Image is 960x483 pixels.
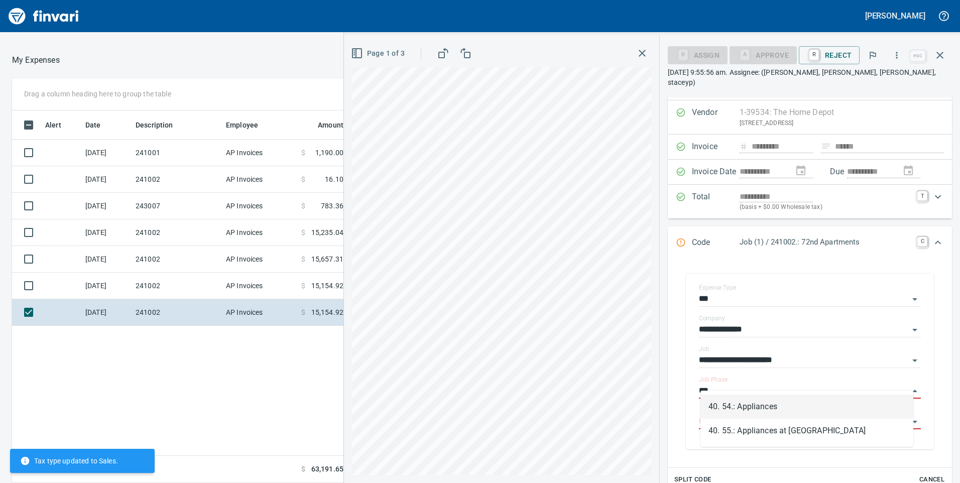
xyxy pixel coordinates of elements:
td: 241002 [132,246,222,273]
div: Expand [668,185,952,218]
td: [DATE] [81,219,132,246]
p: My Expenses [12,54,60,66]
td: [DATE] [81,166,132,193]
span: $ [301,201,305,211]
img: Finvari [6,4,81,28]
span: Tax type updated to Sales. [20,456,118,466]
span: Amount [305,119,343,131]
button: Close [908,384,922,398]
td: 241002 [132,299,222,326]
span: Alert [45,119,61,131]
span: Date [85,119,101,131]
p: Drag a column heading here to group the table [24,89,171,99]
button: RReject [799,46,860,64]
span: Employee [226,119,258,131]
span: $ [301,281,305,291]
button: Open [908,415,922,429]
span: 15,235.04 [311,227,343,237]
span: Description [136,119,173,131]
span: $ [301,464,305,474]
div: Job Phase required [730,50,797,59]
a: T [917,191,927,201]
span: Page 1 of 3 [353,47,405,60]
span: 15,657.31 [311,254,343,264]
span: 63,191.65 [311,464,343,474]
span: 15,154.92 [311,307,343,317]
span: Description [136,119,186,131]
span: Amount [318,119,343,131]
td: [DATE] [81,273,132,299]
p: Job (1) / 241002.: 72nd Apartments [740,236,911,248]
p: Code [692,236,740,250]
span: Reject [807,47,852,64]
button: Open [908,323,922,337]
nav: breadcrumb [12,54,60,66]
td: AP Invoices [222,246,297,273]
button: Page 1 of 3 [349,44,409,63]
td: [DATE] [81,299,132,326]
span: 783.36 [321,201,343,211]
button: [PERSON_NAME] [863,8,928,24]
label: Job Phase [699,377,728,383]
p: (basis + $0.00 Wholesale tax) [740,202,911,212]
li: 40. 54.: Appliances [700,395,913,419]
label: Expense Type [699,285,736,291]
a: R [809,49,819,60]
span: 16.10 [325,174,343,184]
span: $ [301,174,305,184]
button: Flag [862,44,884,66]
span: Close invoice [908,43,952,67]
a: C [917,236,927,247]
span: $ [301,227,305,237]
td: AP Invoices [222,140,297,166]
td: 243007 [132,193,222,219]
td: 241002 [132,273,222,299]
span: 15,154.92 [311,281,343,291]
li: 40. 55.: Appliances at [GEOGRAPHIC_DATA] [700,419,913,443]
span: $ [301,254,305,264]
button: More [886,44,908,66]
td: AP Invoices [222,273,297,299]
td: AP Invoices [222,193,297,219]
td: [DATE] [81,246,132,273]
h5: [PERSON_NAME] [865,11,925,21]
span: Date [85,119,114,131]
div: Expand [668,226,952,260]
label: Job [699,346,709,352]
p: [DATE] 9:55:56 am. Assignee: ([PERSON_NAME], [PERSON_NAME], [PERSON_NAME], staceyp) [668,67,952,87]
button: Open [908,292,922,306]
span: $ [301,307,305,317]
a: esc [910,50,925,61]
td: AP Invoices [222,166,297,193]
td: AP Invoices [222,299,297,326]
span: $ [301,148,305,158]
span: 1,190.00 [315,148,343,158]
span: Alert [45,119,74,131]
div: Assign [668,50,728,59]
td: 241002 [132,166,222,193]
span: Employee [226,119,271,131]
td: 241001 [132,140,222,166]
label: Company [699,315,725,321]
td: 241002 [132,219,222,246]
td: [DATE] [81,140,132,166]
button: Open [908,353,922,368]
p: Total [692,191,740,212]
td: AP Invoices [222,219,297,246]
td: [DATE] [81,193,132,219]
